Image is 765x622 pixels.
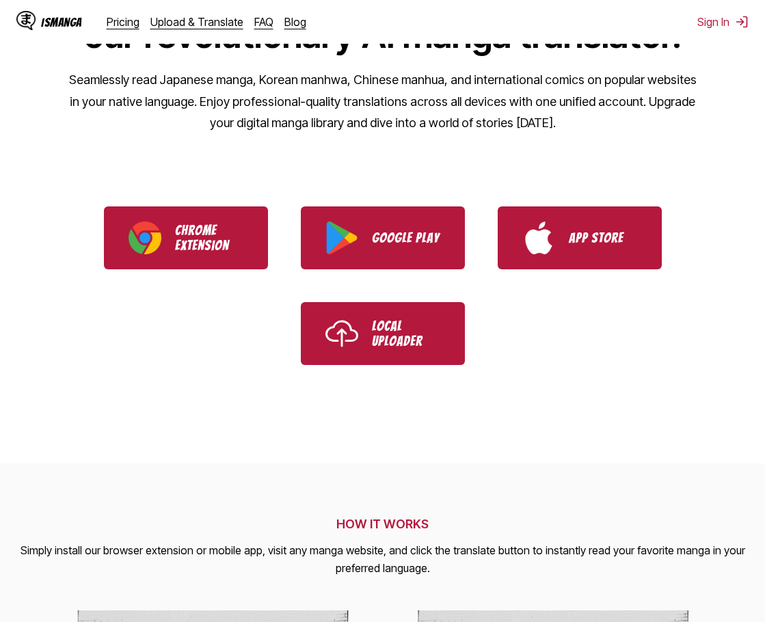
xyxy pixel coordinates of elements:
a: FAQ [254,15,273,29]
button: Sign In [697,15,749,29]
p: Local Uploader [372,319,440,349]
h2: HOW IT WORKS [16,517,749,531]
a: Download IsManga from App Store [498,206,662,269]
p: Seamlessly read Japanese manga, Korean manhwa, Chinese manhua, and international comics on popula... [68,69,697,134]
a: Pricing [107,15,139,29]
div: IsManga [41,16,82,29]
img: Google Play logo [325,221,358,254]
p: Google Play [372,230,440,245]
img: IsManga Logo [16,11,36,30]
a: IsManga LogoIsManga [16,11,107,33]
p: App Store [569,230,637,245]
a: Blog [284,15,306,29]
p: Simply install our browser extension or mobile app, visit any manga website, and click the transl... [16,542,749,577]
p: Chrome Extension [175,223,243,253]
img: Sign out [735,15,749,29]
a: Download IsManga from Google Play [301,206,465,269]
a: Use IsManga Local Uploader [301,302,465,365]
a: Upload & Translate [150,15,243,29]
img: Chrome logo [129,221,161,254]
img: Upload icon [325,317,358,350]
a: Download IsManga Chrome Extension [104,206,268,269]
img: App Store logo [522,221,555,254]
